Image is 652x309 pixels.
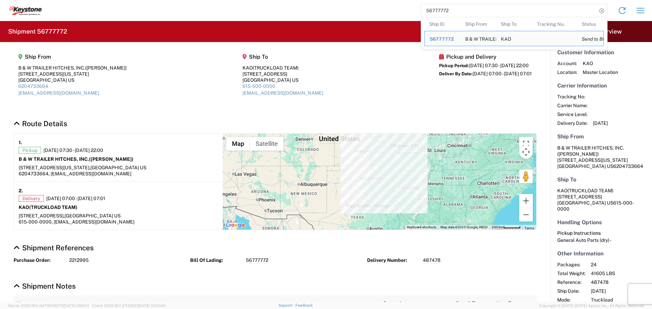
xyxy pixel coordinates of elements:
[557,297,585,303] span: Mode:
[583,60,618,66] span: KAO
[557,145,624,151] span: B & W TRAILER HITCHES, INC.
[424,17,460,31] th: Ship ID
[278,303,295,307] a: Support
[224,221,247,230] img: Google
[591,270,649,276] span: 41605 LBS
[519,145,533,159] button: Map camera controls
[18,77,127,83] div: [GEOGRAPHIC_DATA] US
[591,279,649,285] span: 487478
[519,194,533,208] button: Zoom in
[8,304,89,308] span: Server: 2025.18.0-dd719145275
[14,257,65,264] strong: Purchase Order:
[557,250,645,257] h5: Other Information
[532,17,577,31] th: Tracking Nu.
[591,297,649,303] span: Truckload
[557,288,585,294] span: Ship Date:
[460,17,496,31] th: Ship From
[557,188,645,212] address: [GEOGRAPHIC_DATA] US
[557,60,577,66] span: Account:
[190,257,241,264] strong: Bill Of Lading:
[557,219,645,226] h5: Handling Options
[65,213,121,218] span: [GEOGRAPHIC_DATA] US
[19,138,22,147] strong: 1.
[46,195,105,201] span: [DATE] 07:00 - [DATE] 07:01
[14,119,67,128] a: Hide Details
[557,145,645,169] address: [GEOGRAPHIC_DATA] US
[440,225,488,229] span: Map data ©2025 Google, INEGI
[246,257,268,264] span: 56777772
[250,137,284,151] button: Show satellite imagery
[253,65,298,71] span: (TRUCKLOAD TEAM)
[19,165,90,170] span: [STREET_ADDRESS][US_STATE],
[557,82,645,89] h5: Carrier Information
[90,165,146,170] span: [GEOGRAPHIC_DATA] US
[557,270,585,276] span: Total Weight:
[469,63,529,68] span: [DATE] 07:30 - [DATE] 22:00
[367,257,418,264] strong: Delivery Number:
[424,17,607,50] table: Search Results
[501,31,511,46] div: KAO
[557,69,577,75] span: Location:
[492,225,503,229] span: 200 km
[439,71,473,76] span: Deliver By Date:
[18,71,127,77] div: [STREET_ADDRESS][US_STATE]
[242,54,323,60] h5: Ship To
[519,170,533,183] button: Drag Pegman onto the map to open Street View
[18,54,127,60] h5: Ship From
[29,205,77,210] span: (TRUCKLOAD TEAM)
[242,65,323,71] div: KAO
[19,156,133,162] strong: B & W TRAILER HITCHES, INC.
[557,188,613,199] span: KAO [STREET_ADDRESS]
[557,133,645,140] h5: Ship From
[557,102,587,109] span: Carrier Name:
[19,213,65,218] span: [STREET_ADDRESS],
[557,176,645,183] h5: Ship To
[18,90,99,96] a: [EMAIL_ADDRESS][DOMAIN_NAME]
[92,304,165,308] span: Client: 2025.18.0-27d3021
[19,187,23,195] strong: 2.
[496,17,532,31] th: Ship To
[519,208,533,221] button: Zoom out
[242,77,323,83] div: [GEOGRAPHIC_DATA] US
[8,27,67,36] h2: Shipment 56777772
[613,163,643,169] span: 6204733664
[423,257,440,264] span: 487478
[421,4,597,17] input: Shipment, tracking or reference number
[242,90,323,96] a: [EMAIL_ADDRESS][DOMAIN_NAME]
[14,244,94,252] a: Hide Details
[557,94,587,100] span: Tracking No:
[19,147,41,154] span: Pickup
[19,171,218,177] div: 6204733664, [EMAIL_ADDRESS][DOMAIN_NAME]
[465,31,492,46] div: B & W TRAILER HITCHES, INC.
[18,83,48,89] a: 6204733664
[539,303,644,309] span: Copyright © [DATE]-[DATE] Agistix Inc., All Rights Reserved
[557,151,599,157] span: ([PERSON_NAME])
[557,230,645,236] h6: Pickup Instructions
[430,36,454,42] span: 56777772
[430,36,456,42] div: 56777772
[591,262,649,268] span: 24
[19,205,77,210] strong: KAO
[439,63,469,68] span: Pickup Period:
[593,120,608,126] span: [DATE]
[18,65,127,71] div: B & W TRAILER HITCHES, INC.
[439,54,532,60] h5: Pickup and Delivery
[557,49,645,56] h5: Customer Information
[557,200,634,212] span: 615-000-0000
[407,225,436,230] button: Keyboard shortcuts
[557,279,585,285] span: Reference:
[19,219,218,225] div: 615-000-0000, [EMAIL_ADDRESS][DOMAIN_NAME]
[19,195,44,202] span: Delivery
[64,304,89,308] span: [DATE] 09:51:11
[557,157,628,163] span: [STREET_ADDRESS][US_STATE]
[295,303,313,307] a: Feedback
[567,188,613,193] span: (TRUCKLOAD TEAM)
[14,282,76,290] a: Hide Details
[577,17,604,31] th: Status
[224,221,247,230] a: Open this area in Google Maps (opens a new window)
[557,111,587,117] span: Service Level:
[591,288,649,294] span: [DATE]
[242,71,323,77] div: [STREET_ADDRESS]
[490,225,523,230] button: Map Scale: 200 km per 47 pixels
[583,69,618,75] span: Master Location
